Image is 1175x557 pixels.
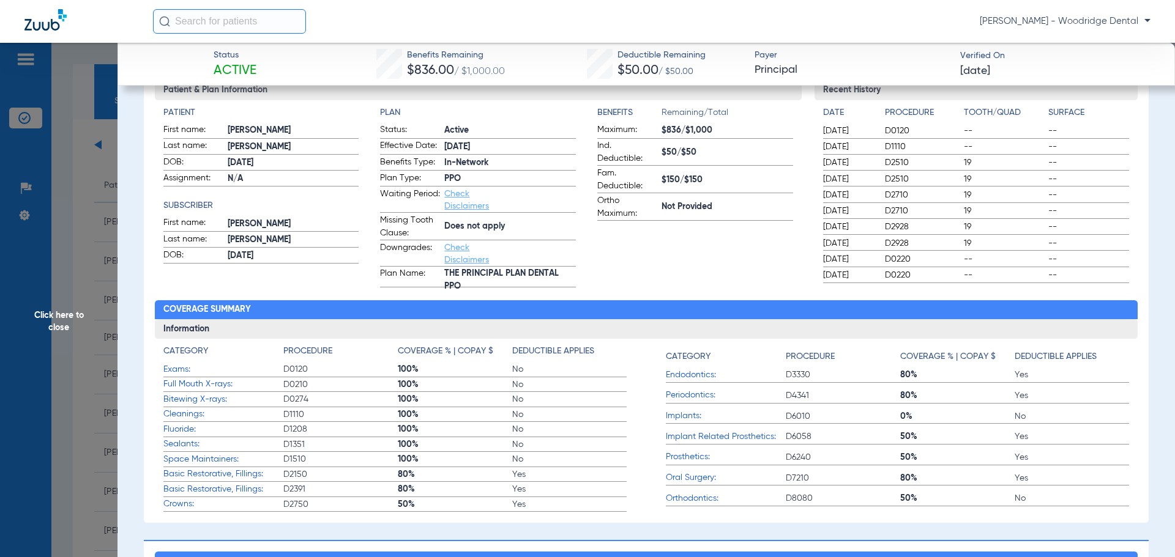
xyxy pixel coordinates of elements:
[597,139,657,165] span: Ind. Deductible:
[444,157,576,169] span: In-Network
[1015,350,1097,363] h4: Deductible Applies
[980,15,1151,28] span: [PERSON_NAME] - Woodridge Dental
[1048,253,1129,265] span: --
[454,67,505,76] span: / $1,000.00
[597,167,657,193] span: Fam. Deductible:
[1048,189,1129,201] span: --
[283,345,398,362] app-breakdown-title: Procedure
[900,350,996,363] h4: Coverage % | Copay $
[823,221,875,233] span: [DATE]
[662,124,793,137] span: $836/$1,000
[900,369,1015,381] span: 80%
[398,393,512,405] span: 100%
[163,453,283,466] span: Space Maintainers:
[398,345,493,358] h4: Coverage % | Copay $
[597,106,662,124] app-breakdown-title: Benefits
[444,124,576,137] span: Active
[755,49,950,62] span: Payer
[786,472,900,484] span: D7210
[786,350,835,363] h4: Procedure
[398,483,512,495] span: 80%
[823,106,875,124] app-breakdown-title: Date
[214,62,256,79] span: Active
[964,189,1045,201] span: 19
[444,172,576,185] span: PPO
[444,141,576,153] span: [DATE]
[228,218,359,231] span: [PERSON_NAME]
[283,378,398,391] span: D0210
[228,124,359,137] span: [PERSON_NAME]
[398,408,512,421] span: 100%
[823,157,875,169] span: [DATE]
[823,141,875,153] span: [DATE]
[407,49,505,62] span: Benefits Remaining
[512,345,594,358] h4: Deductible Applies
[900,389,1015,402] span: 80%
[398,423,512,435] span: 100%
[398,363,512,375] span: 100%
[163,363,283,376] span: Exams:
[512,498,627,511] span: Yes
[900,472,1015,484] span: 80%
[964,237,1045,249] span: 19
[512,468,627,481] span: Yes
[964,106,1045,119] h4: Tooth/Quad
[398,453,512,465] span: 100%
[398,468,512,481] span: 80%
[163,139,223,154] span: Last name:
[666,345,786,367] app-breakdown-title: Category
[960,50,1155,62] span: Verified On
[666,369,786,382] span: Endodontics:
[964,205,1045,217] span: 19
[666,451,786,463] span: Prosthetics:
[658,67,693,76] span: / $50.00
[380,214,440,240] span: Missing Tooth Clause:
[398,345,512,362] app-breakdown-title: Coverage % | Copay $
[1015,451,1129,463] span: Yes
[617,64,658,77] span: $50.00
[662,106,793,124] span: Remaining/Total
[228,249,359,262] span: [DATE]
[597,124,657,138] span: Maximum:
[163,423,283,436] span: Fluoride:
[155,319,1138,339] h3: Information
[964,253,1045,265] span: --
[823,189,875,201] span: [DATE]
[380,156,440,171] span: Benefits Type:
[444,220,576,233] span: Does not apply
[512,438,627,451] span: No
[662,146,793,159] span: $50/$50
[1015,345,1129,367] app-breakdown-title: Deductible Applies
[163,172,223,186] span: Assignment:
[380,139,440,154] span: Effective Date:
[666,389,786,402] span: Periodontics:
[155,81,802,100] h3: Patient & Plan Information
[283,423,398,435] span: D1208
[1015,410,1129,422] span: No
[163,124,223,138] span: First name:
[228,234,359,246] span: [PERSON_NAME]
[662,201,793,213] span: Not Provided
[228,141,359,153] span: [PERSON_NAME]
[823,237,875,249] span: [DATE]
[512,345,627,362] app-breakdown-title: Deductible Applies
[1048,221,1129,233] span: --
[444,243,489,264] a: Check Disclaimers
[755,62,950,78] span: Principal
[1048,157,1129,169] span: --
[900,410,1015,422] span: 0%
[1048,237,1129,249] span: --
[597,106,662,119] h4: Benefits
[666,410,786,422] span: Implants:
[885,205,960,217] span: D2710
[1048,125,1129,137] span: --
[823,106,875,119] h4: Date
[155,300,1138,320] h2: Coverage Summary
[283,438,398,451] span: D1351
[900,492,1015,504] span: 50%
[163,438,283,451] span: Sealants:
[163,106,359,119] app-breakdown-title: Patient
[960,64,990,79] span: [DATE]
[444,190,489,210] a: Check Disclaimers
[380,242,440,266] span: Downgrades:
